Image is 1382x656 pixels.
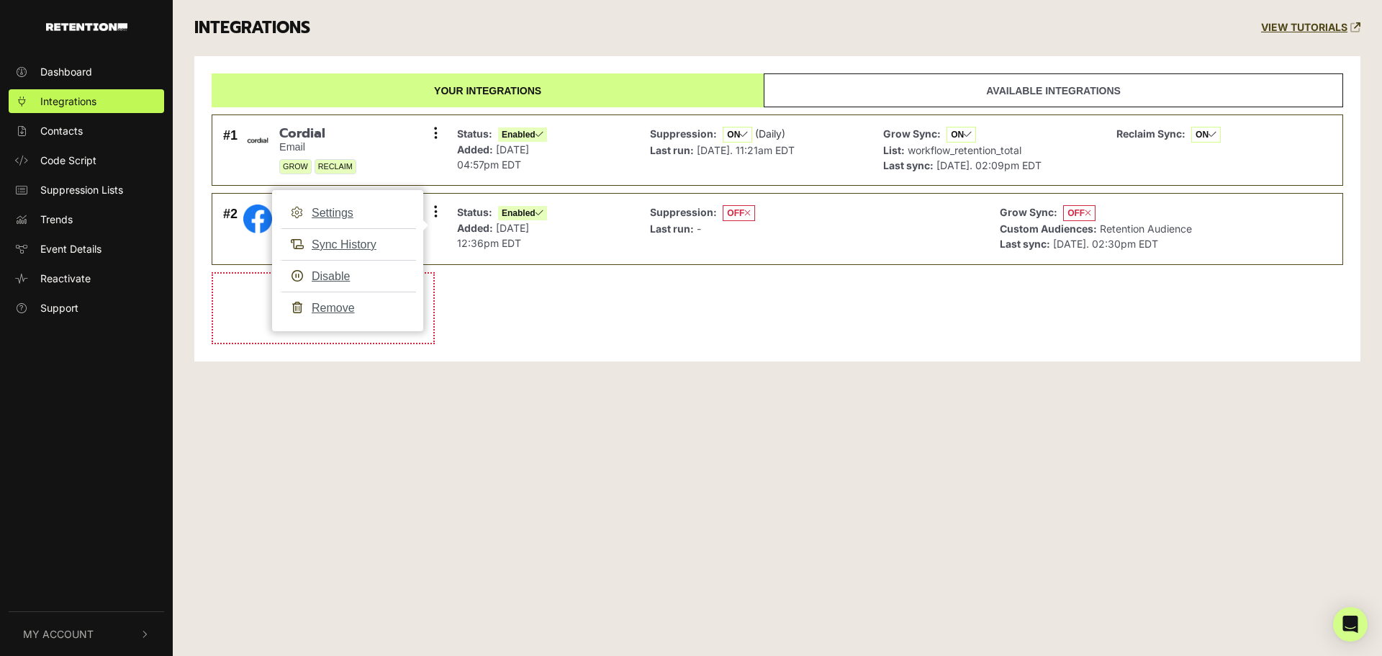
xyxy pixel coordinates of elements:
a: Remove [279,292,416,324]
span: [DATE]. 02:30pm EDT [1053,238,1158,250]
span: workflow_retention_total [908,144,1021,156]
span: OFF [723,205,755,221]
strong: Added: [457,143,493,156]
button: My Account [9,612,164,656]
span: - [697,223,701,235]
div: #1 [223,126,238,175]
a: Available integrations [764,73,1343,107]
strong: Grow Sync: [1000,206,1057,218]
a: VIEW TUTORIALS [1261,22,1360,34]
a: Settings [279,197,416,229]
span: Cordial [279,126,356,142]
a: Trends [9,207,164,231]
span: Integrations [40,94,96,109]
strong: Last run: [650,223,694,235]
span: ON [723,127,752,143]
strong: Last sync: [883,159,934,171]
span: [DATE]. 02:09pm EDT [936,159,1042,171]
div: Open Intercom Messenger [1333,607,1368,642]
span: My Account [23,626,94,642]
span: ON [1191,127,1221,143]
a: Code Script [9,148,164,172]
strong: List: [883,144,905,156]
a: Integrations [9,89,164,113]
small: Email [279,141,356,153]
span: Support [40,300,78,315]
span: Dashboard [40,64,92,79]
span: RECLAIM [315,159,356,174]
span: Event Details [40,241,101,256]
img: Retention.com [46,23,127,31]
span: Contacts [40,123,83,138]
a: Reactivate [9,266,164,290]
a: Dashboard [9,60,164,84]
span: OFF [1063,205,1096,221]
div: #2 [223,205,238,253]
img: Facebook [243,205,272,233]
strong: Custom Audiences: [1000,223,1097,235]
span: Suppression Lists [40,182,123,197]
span: GROW [279,159,312,174]
span: ON [947,127,976,143]
strong: Status: [457,127,492,140]
span: Retention Audience [1100,223,1192,235]
strong: Status: [457,206,492,218]
a: Event Details [9,237,164,261]
strong: Last sync: [1000,238,1050,250]
span: [DATE]. 11:21am EDT [697,144,795,156]
strong: Grow Sync: [883,127,941,140]
span: Trends [40,212,73,227]
a: Suppression Lists [9,178,164,202]
strong: Suppression: [650,206,717,218]
span: Enabled [498,206,547,220]
span: Reactivate [40,271,91,286]
span: (Daily) [755,127,785,140]
a: Contacts [9,119,164,143]
a: Disable [279,260,416,292]
span: [DATE] 04:57pm EDT [457,143,529,171]
strong: Last run: [650,144,694,156]
a: Your integrations [212,73,764,107]
a: Sync History [279,228,416,261]
strong: Reclaim Sync: [1116,127,1185,140]
span: Enabled [498,127,547,142]
strong: Added: [457,222,493,234]
img: Cordial [243,126,272,155]
strong: Suppression: [650,127,717,140]
h3: INTEGRATIONS [194,18,310,38]
a: Support [9,296,164,320]
span: Code Script [40,153,96,168]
